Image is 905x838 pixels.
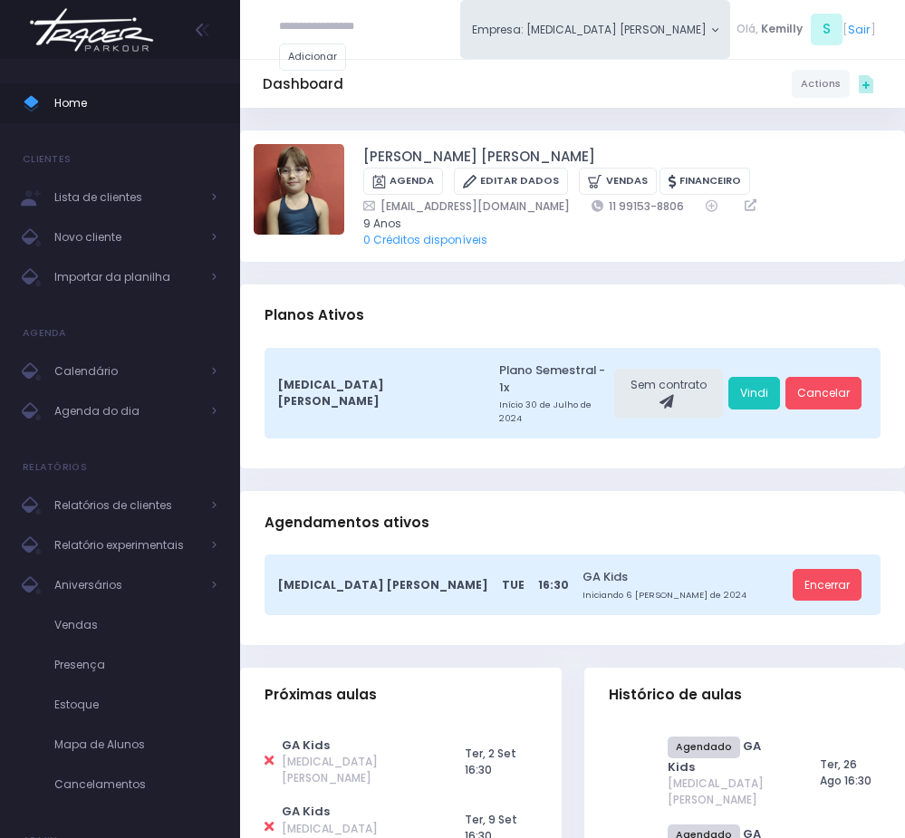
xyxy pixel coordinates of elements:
[363,216,870,232] span: 9 Anos
[363,232,487,247] a: 0 Créditos disponíveis
[820,756,871,788] span: Ter, 26 Ago 16:30
[730,11,882,48] div: [ ]
[579,168,656,196] a: Vendas
[54,494,199,517] span: Relatórios de clientes
[499,399,609,425] small: Início 30 de Julho de 2024
[282,737,330,754] a: GA Kids
[582,568,787,585] a: GA Kids
[254,144,344,239] label: Alterar foto de perfil
[54,226,199,249] span: Novo cliente
[614,369,723,418] div: Sem contrato
[54,653,217,677] span: Presença
[265,290,364,342] h3: Planos Ativos
[363,168,443,196] a: Agenda
[363,147,595,168] a: [PERSON_NAME] [PERSON_NAME]
[793,569,862,602] a: Encerrar
[279,43,346,71] a: Adicionar
[54,773,217,796] span: Cancelamentos
[54,613,217,637] span: Vendas
[254,144,344,235] img: Letícia Lemos de Alencar
[609,687,742,703] span: Histórico de aulas
[668,775,787,808] span: [MEDICAL_DATA] [PERSON_NAME]
[54,693,217,717] span: Estoque
[263,76,343,92] h5: Dashboard
[582,589,787,602] small: Iniciando 6 [PERSON_NAME] de 2024
[23,315,67,352] h4: Agenda
[23,449,87,486] h4: Relatórios
[54,186,199,209] span: Lista de clientes
[54,92,217,115] span: Home
[265,496,429,549] h3: Agendamentos ativos
[282,803,330,820] a: GA Kids
[278,577,488,593] span: [MEDICAL_DATA] [PERSON_NAME]
[792,70,850,97] a: Actions
[465,746,516,777] span: Ter, 2 Set 16:30
[54,573,199,597] span: Aniversários
[850,68,882,101] div: Quick actions
[363,197,570,215] a: [EMAIL_ADDRESS][DOMAIN_NAME]
[23,141,71,178] h4: Clientes
[728,377,780,409] a: Vindi
[737,21,758,37] span: Olá,
[785,377,862,409] a: Cancelar
[592,197,684,215] a: 11 99153-8806
[538,577,569,593] span: 16:30
[659,168,750,196] a: Financeiro
[54,733,217,756] span: Mapa de Alunos
[265,687,377,703] span: Próximas aulas
[668,737,740,758] span: Agendado
[54,400,199,423] span: Agenda do dia
[54,265,199,289] span: Importar da planilha
[502,577,525,593] span: Tue
[848,21,871,38] a: Sair
[282,754,432,786] span: [MEDICAL_DATA] [PERSON_NAME]
[54,360,199,383] span: Calendário
[811,14,842,45] span: S
[54,534,199,557] span: Relatório experimentais
[454,168,568,196] a: Editar Dados
[499,361,609,397] a: Plano Semestral - 1x
[278,377,472,409] span: [MEDICAL_DATA] [PERSON_NAME]
[761,21,803,37] span: Kemilly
